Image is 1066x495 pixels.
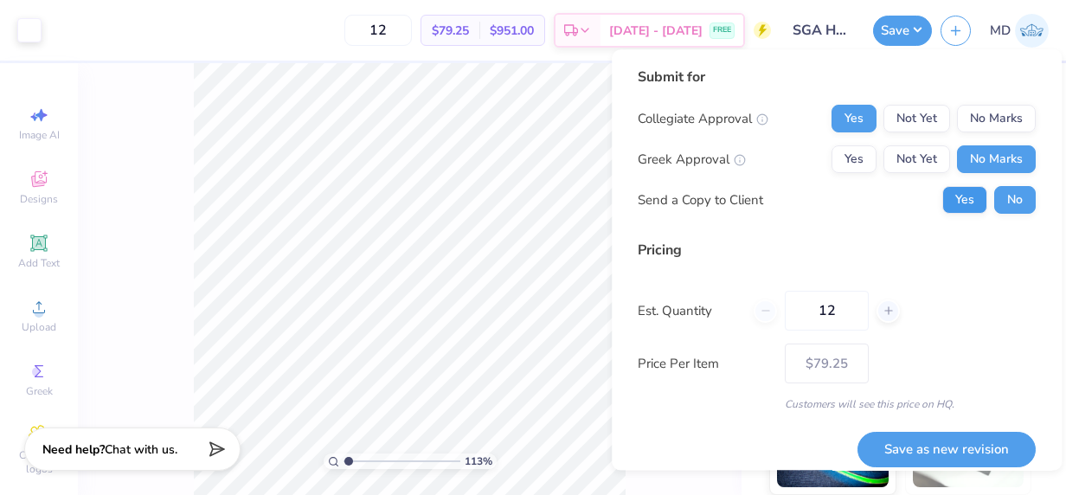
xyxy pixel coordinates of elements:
[957,105,1036,132] button: No Marks
[857,432,1036,467] button: Save as new revision
[490,22,534,40] span: $951.00
[609,22,703,40] span: [DATE] - [DATE]
[990,14,1049,48] a: MD
[942,186,987,214] button: Yes
[638,109,768,129] div: Collegiate Approval
[465,453,492,469] span: 113 %
[9,448,69,476] span: Clipart & logos
[994,186,1036,214] button: No
[957,145,1036,173] button: No Marks
[713,24,731,36] span: FREE
[990,21,1011,41] span: MD
[638,301,741,321] label: Est. Quantity
[638,396,1036,412] div: Customers will see this price on HQ.
[785,291,869,331] input: – –
[22,320,56,334] span: Upload
[638,150,746,170] div: Greek Approval
[780,13,864,48] input: Untitled Design
[1015,14,1049,48] img: Mary Dewey
[18,256,60,270] span: Add Text
[432,22,469,40] span: $79.25
[344,15,412,46] input: – –
[873,16,932,46] button: Save
[883,105,950,132] button: Not Yet
[19,128,60,142] span: Image AI
[26,384,53,398] span: Greek
[42,441,105,458] strong: Need help?
[638,354,772,374] label: Price Per Item
[638,240,1036,260] div: Pricing
[638,67,1036,87] div: Submit for
[638,190,763,210] div: Send a Copy to Client
[20,192,58,206] span: Designs
[883,145,950,173] button: Not Yet
[832,145,877,173] button: Yes
[832,105,877,132] button: Yes
[105,441,177,458] span: Chat with us.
